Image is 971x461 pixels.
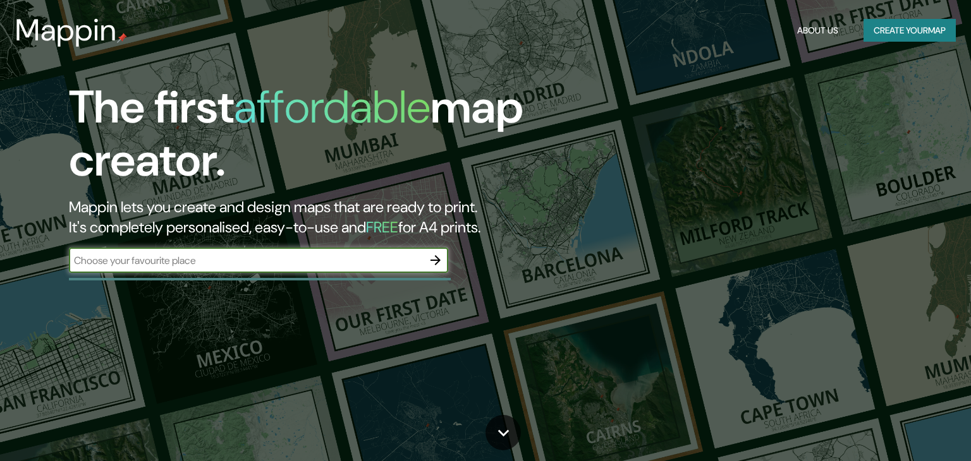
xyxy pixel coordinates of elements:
[69,81,554,197] h1: The first map creator.
[15,13,117,48] h3: Mappin
[69,253,423,268] input: Choose your favourite place
[366,217,398,237] h5: FREE
[792,19,843,42] button: About Us
[234,78,431,136] h1: affordable
[69,197,554,237] h2: Mappin lets you create and design maps that are ready to print. It's completely personalised, eas...
[864,19,956,42] button: Create yourmap
[117,33,127,43] img: mappin-pin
